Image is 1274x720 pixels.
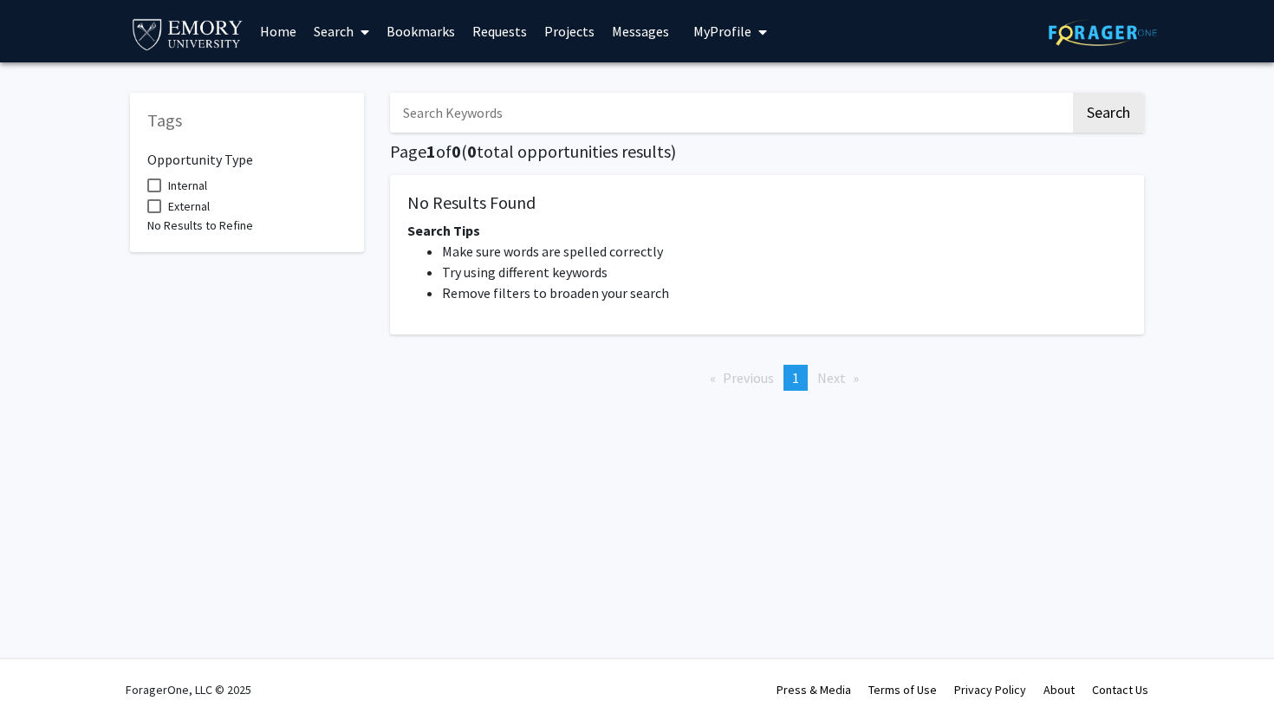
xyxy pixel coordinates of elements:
[536,1,603,62] a: Projects
[723,369,774,386] span: Previous
[1049,19,1157,46] img: ForagerOne Logo
[147,110,347,131] h5: Tags
[378,1,464,62] a: Bookmarks
[868,682,937,697] a: Terms of Use
[464,1,536,62] a: Requests
[168,175,207,196] span: Internal
[1073,93,1144,133] button: Search
[251,1,305,62] a: Home
[407,222,480,239] span: Search Tips
[305,1,378,62] a: Search
[442,262,1127,282] li: Try using different keywords
[130,14,245,53] img: Emory University Logo
[390,141,1144,162] h5: Page of ( total opportunities results)
[390,93,1070,133] input: Search Keywords
[817,369,846,386] span: Next
[13,642,74,707] iframe: Chat
[426,140,436,162] span: 1
[442,282,1127,303] li: Remove filters to broaden your search
[407,192,1127,213] h5: No Results Found
[1043,682,1075,697] a: About
[467,140,477,162] span: 0
[126,659,251,720] div: ForagerOne, LLC © 2025
[792,369,799,386] span: 1
[777,682,851,697] a: Press & Media
[452,140,461,162] span: 0
[147,217,253,233] span: No Results to Refine
[390,365,1144,391] ul: Pagination
[603,1,678,62] a: Messages
[442,241,1127,262] li: Make sure words are spelled correctly
[693,23,751,40] span: My Profile
[147,138,347,168] h6: Opportunity Type
[168,196,210,217] span: External
[954,682,1026,697] a: Privacy Policy
[1092,682,1148,697] a: Contact Us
